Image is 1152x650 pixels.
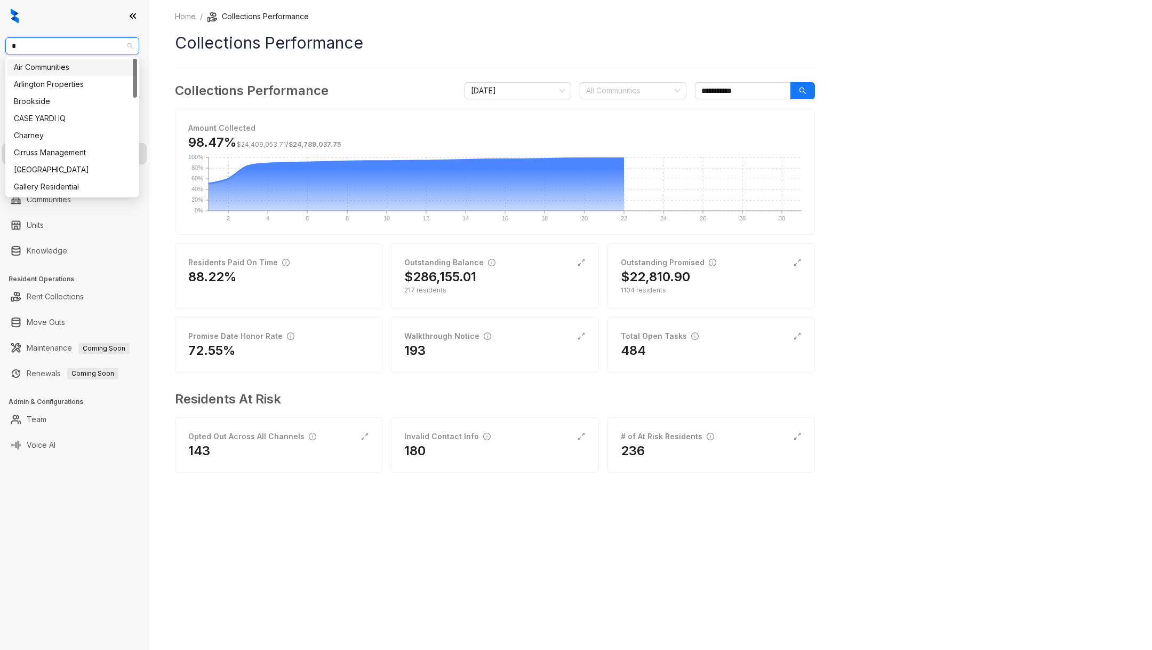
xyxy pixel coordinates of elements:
[621,330,699,342] div: Total Open Tasks
[14,78,131,90] div: Arlington Properties
[188,268,237,286] h2: 88.22%
[27,409,46,430] a: Team
[383,215,390,221] text: 10
[78,343,130,354] span: Coming Soon
[7,76,137,93] div: Arlington Properties
[577,258,586,267] span: expand-alt
[471,83,565,99] span: August 2025
[191,196,203,203] text: 20%
[14,113,131,124] div: CASE YARDI IQ
[14,96,131,107] div: Brookside
[200,11,203,22] li: /
[621,442,645,459] h2: 236
[2,312,147,333] li: Move Outs
[709,259,716,266] span: info-circle
[175,390,806,409] h3: Residents At Risk
[660,215,667,221] text: 24
[404,286,585,295] div: 217 residents
[621,342,646,359] h2: 484
[191,175,203,181] text: 60%
[404,330,491,342] div: Walkthrough Notice
[2,337,147,359] li: Maintenance
[2,143,147,164] li: Collections
[14,164,131,176] div: [GEOGRAPHIC_DATA]
[309,433,316,440] span: info-circle
[404,268,476,286] h2: $286,155.01
[188,123,255,132] strong: Amount Collected
[188,154,203,160] text: 100%
[14,147,131,158] div: Cirruss Management
[404,431,491,442] div: Invalid Contact Info
[173,11,198,22] a: Home
[7,178,137,195] div: Gallery Residential
[707,433,714,440] span: info-circle
[227,215,230,221] text: 2
[2,117,147,139] li: Leasing
[2,434,147,456] li: Voice AI
[266,215,269,221] text: 4
[287,332,294,340] span: info-circle
[691,332,699,340] span: info-circle
[188,134,341,151] h3: 98.47%
[361,432,369,441] span: expand-alt
[27,434,55,456] a: Voice AI
[2,189,147,210] li: Communities
[2,240,147,261] li: Knowledge
[793,258,802,267] span: expand-alt
[27,189,71,210] a: Communities
[282,259,290,266] span: info-circle
[404,257,495,268] div: Outstanding Balance
[7,93,137,110] div: Brookside
[14,130,131,141] div: Charney
[306,215,309,221] text: 6
[423,215,429,221] text: 12
[191,186,203,192] text: 40%
[191,164,203,171] text: 80%
[462,215,469,221] text: 14
[7,59,137,76] div: Air Communities
[11,9,19,23] img: logo
[67,368,118,379] span: Coming Soon
[739,215,746,221] text: 28
[27,215,44,236] a: Units
[404,442,426,459] h2: 180
[188,257,290,268] div: Residents Paid On Time
[27,363,118,384] a: RenewalsComing Soon
[621,268,690,286] h2: $22,810.90
[2,72,147,93] li: Leads
[188,442,210,459] h2: 143
[488,259,495,266] span: info-circle
[2,409,147,430] li: Team
[237,140,341,148] span: /
[188,431,316,442] div: Opted Out Across All Channels
[793,332,802,340] span: expand-alt
[2,286,147,307] li: Rent Collections
[7,110,137,127] div: CASE YARDI IQ
[207,11,309,22] li: Collections Performance
[799,87,806,94] span: search
[483,433,491,440] span: info-circle
[175,81,329,100] h3: Collections Performance
[237,140,286,148] span: $24,409,053.71
[404,342,426,359] h2: 193
[14,61,131,73] div: Air Communities
[188,330,294,342] div: Promise Date Honor Rate
[27,286,84,307] a: Rent Collections
[700,215,706,221] text: 26
[502,215,508,221] text: 16
[621,215,627,221] text: 22
[346,215,349,221] text: 8
[289,140,341,148] span: $24,789,037.75
[188,342,236,359] h2: 72.55%
[793,432,802,441] span: expand-alt
[195,207,203,213] text: 0%
[577,432,586,441] span: expand-alt
[577,332,586,340] span: expand-alt
[27,312,65,333] a: Move Outs
[2,215,147,236] li: Units
[27,240,67,261] a: Knowledge
[541,215,548,221] text: 18
[7,161,137,178] div: Fairfield
[621,431,714,442] div: # of At Risk Residents
[621,257,716,268] div: Outstanding Promised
